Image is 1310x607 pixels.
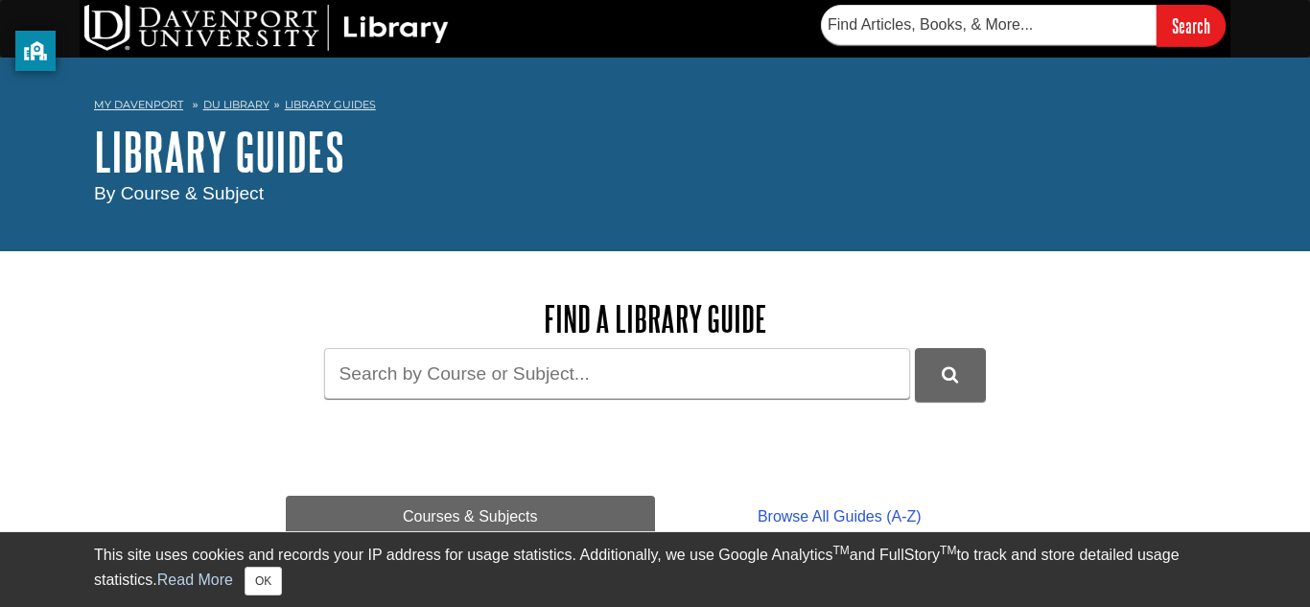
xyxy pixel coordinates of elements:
button: privacy banner [15,31,56,71]
form: Searches DU Library's articles, books, and more [821,5,1226,46]
nav: breadcrumb [94,92,1216,123]
input: Search [1157,5,1226,46]
div: This site uses cookies and records your IP address for usage statistics. Additionally, we use Goo... [94,544,1216,595]
a: Browse All Guides (A-Z) [655,496,1024,538]
i: Search Library Guides [942,366,958,384]
input: Search by Course or Subject... [324,348,910,399]
img: DU Library [84,5,449,51]
sup: TM [832,544,849,557]
sup: TM [940,544,956,557]
a: My Davenport [94,97,183,113]
input: Find Articles, Books, & More... [821,5,1157,45]
a: DU Library [203,98,269,111]
button: Close [245,567,282,595]
div: By Course & Subject [94,180,1216,208]
a: Library Guides [285,98,376,111]
h2: Find a Library Guide [286,299,1024,339]
a: Courses & Subjects [286,496,655,538]
h1: Library Guides [94,123,1216,180]
a: Read More [157,572,233,588]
